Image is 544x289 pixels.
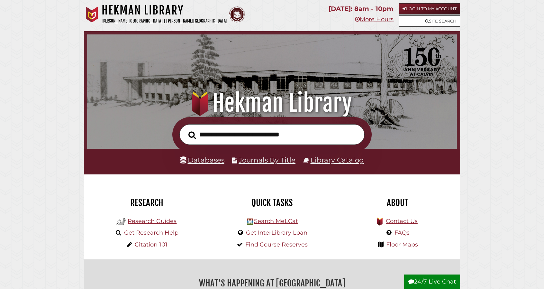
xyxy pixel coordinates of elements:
[116,217,126,226] img: Hekman Library Logo
[247,219,253,225] img: Hekman Library Logo
[102,3,227,17] h1: Hekman Library
[239,156,295,164] a: Journals By Title
[185,129,199,141] button: Search
[89,197,204,208] h2: Research
[386,218,418,225] a: Contact Us
[245,241,308,248] a: Find Course Reserves
[246,229,307,236] a: Get InterLibrary Loan
[188,131,196,139] i: Search
[399,15,460,27] a: Site Search
[399,3,460,14] a: Login to My Account
[329,3,394,14] p: [DATE]: 8am - 10pm
[340,197,455,208] h2: About
[124,229,178,236] a: Get Research Help
[102,17,227,25] p: [PERSON_NAME][GEOGRAPHIC_DATA] | [PERSON_NAME][GEOGRAPHIC_DATA]
[214,197,330,208] h2: Quick Tasks
[386,241,418,248] a: Floor Maps
[394,229,410,236] a: FAQs
[254,218,298,225] a: Search MeLCat
[311,156,364,164] a: Library Catalog
[95,89,449,117] h1: Hekman Library
[229,6,245,23] img: Calvin Theological Seminary
[84,6,100,23] img: Calvin University
[355,16,394,23] a: More Hours
[180,156,224,164] a: Databases
[128,218,177,225] a: Research Guides
[135,241,168,248] a: Citation 101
